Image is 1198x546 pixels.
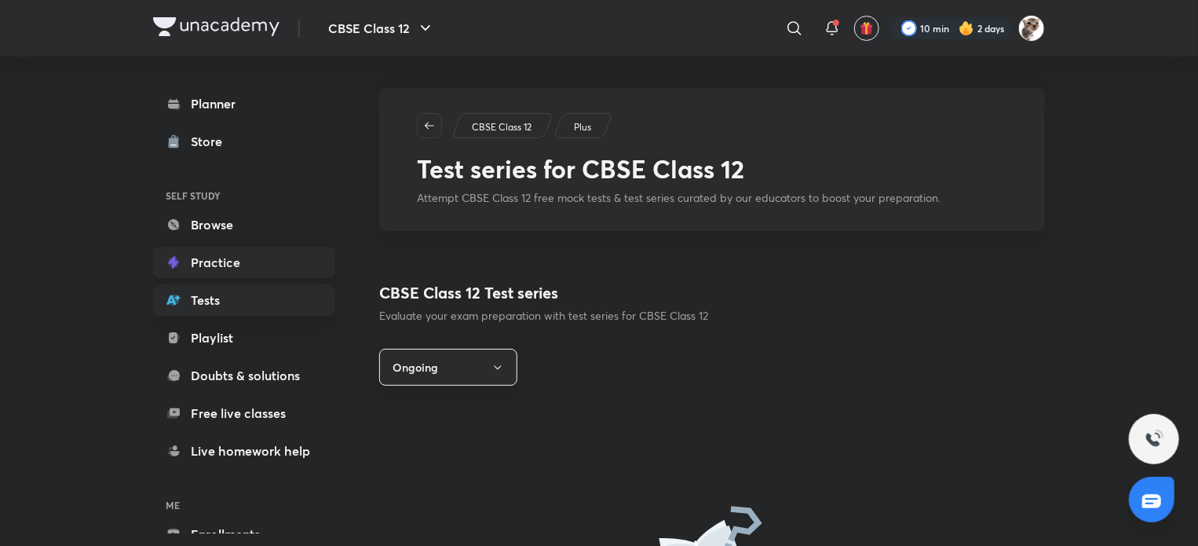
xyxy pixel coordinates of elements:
a: Store [153,126,335,157]
a: Live homework help [153,435,335,467]
button: avatar [854,16,879,41]
h1: Test series for CBSE Class 12 [417,154,1007,184]
img: avatar [860,21,874,35]
img: Lavanya [1018,15,1045,42]
h6: ME [153,492,335,519]
p: Evaluate your exam preparation with test series for CBSE Class 12 [379,308,708,324]
img: check rounded [901,20,917,36]
a: Plus [572,120,594,134]
div: Store [191,132,232,151]
h6: SELF STUDY [153,182,335,209]
a: Doubts & solutions [153,360,335,391]
button: Ongoing [379,349,517,386]
a: Free live classes [153,398,335,429]
a: Browse [153,209,335,240]
a: Company Logo [153,17,279,40]
a: Planner [153,88,335,119]
a: CBSE Class 12 [469,120,535,134]
a: Tests [153,284,335,316]
button: CBSE Class 12 [319,13,444,44]
img: streak [959,20,974,36]
p: CBSE Class 12 [472,120,531,134]
a: Practice [153,247,335,278]
img: ttu [1145,430,1163,449]
p: Plus [574,120,591,134]
p: Attempt CBSE Class 12 free mock tests & test series curated by our educators to boost your prepar... [417,190,1007,206]
h4: CBSE Class 12 Test series [379,281,708,305]
img: Company Logo [153,17,279,36]
a: Playlist [153,322,335,354]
